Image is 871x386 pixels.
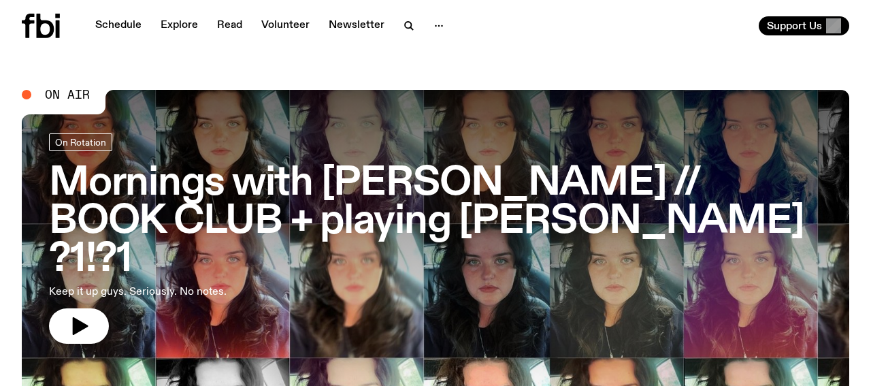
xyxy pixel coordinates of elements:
a: Newsletter [321,16,393,35]
span: On Air [45,89,90,101]
a: Volunteer [253,16,318,35]
a: Explore [152,16,206,35]
h3: Mornings with [PERSON_NAME] // BOOK CLUB + playing [PERSON_NAME] ?1!?1 [49,165,822,278]
a: Mornings with [PERSON_NAME] // BOOK CLUB + playing [PERSON_NAME] ?1!?1Keep it up guys. Seriously.... [49,133,822,344]
span: Support Us [767,20,822,32]
span: On Rotation [55,137,106,147]
a: On Rotation [49,133,112,151]
button: Support Us [759,16,849,35]
p: Keep it up guys. Seriously. No notes. [49,284,397,300]
a: Read [209,16,250,35]
a: Schedule [87,16,150,35]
